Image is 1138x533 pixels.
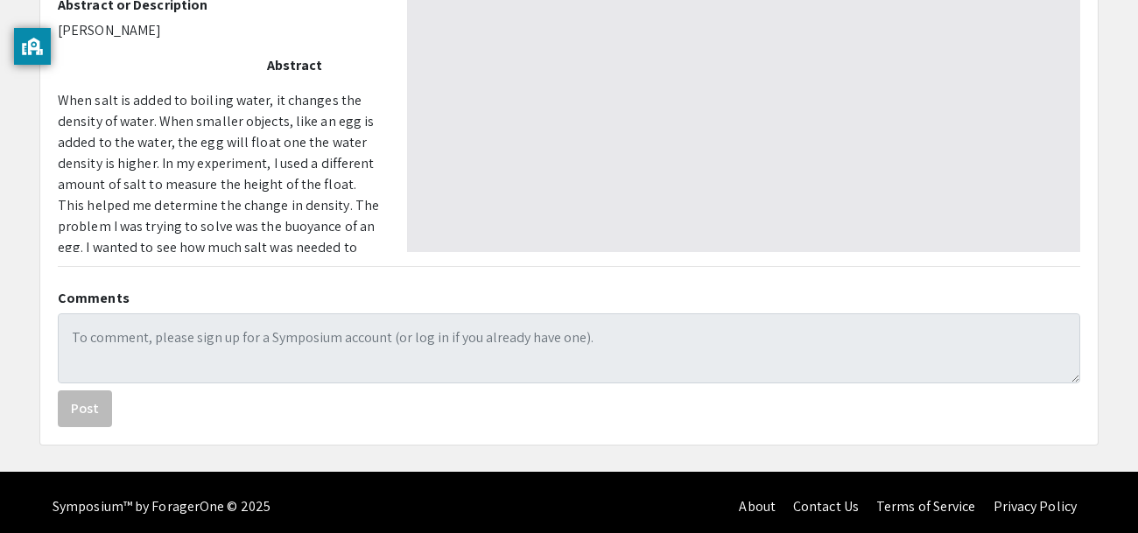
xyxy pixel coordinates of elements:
p: [PERSON_NAME] [58,20,381,41]
strong: Abstract [267,56,323,74]
p: When salt is added to boiling water, it changes the density of water. When smaller objects, like ... [58,90,381,447]
a: Contact Us [793,497,859,515]
a: About [739,497,776,515]
button: privacy banner [14,28,51,65]
h2: Comments [58,290,1080,306]
button: Post [58,390,112,427]
a: Privacy Policy [994,497,1077,515]
a: Terms of Service [876,497,976,515]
